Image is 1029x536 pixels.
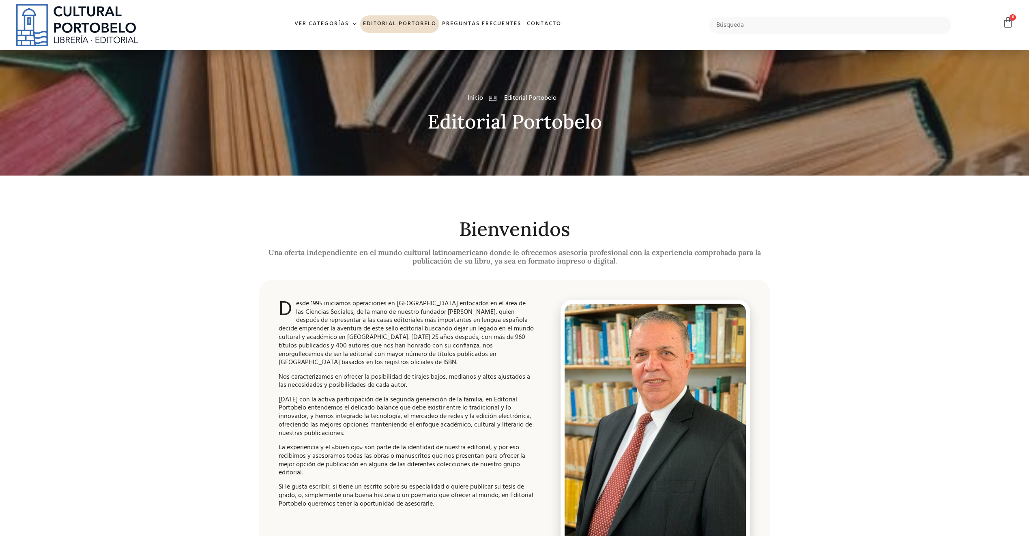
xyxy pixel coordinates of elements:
input: Búsqueda [709,17,951,34]
a: Ver Categorías [292,15,360,33]
span: 0 [1010,14,1016,21]
a: Preguntas frecuentes [439,15,524,33]
p: La experiencia y el «buen ojo» son parte de la identidad de nuestra editorial, y por eso recibimo... [279,444,535,477]
p: esde 1995 iniciamos operaciones en [GEOGRAPHIC_DATA] enfocados en el área de las Ciencias Sociale... [279,300,535,367]
p: Nos caracterizamos en ofrecer la posibilidad de tirajes bajos, medianos y altos ajustados a las n... [279,373,535,390]
p: Si le gusta escribir, si tiene un escrito sobre su especialidad o quiere publicar su tesis de gra... [279,483,535,508]
h2: Bienvenidos [259,219,770,240]
span: Editorial Portobelo [502,93,556,103]
a: Inicio [468,93,483,103]
p: [DATE] con la activa participación de la segunda generación de la familia, en Editorial Portobelo... [279,396,535,438]
span: D [279,300,292,320]
a: Editorial Portobelo [360,15,439,33]
a: 0 [1002,17,1014,28]
a: Contacto [524,15,564,33]
h2: Una oferta independiente en el mundo cultural latinoamericano donde le ofrecemos asesoría profesi... [259,248,770,266]
h2: Editorial Portobelo [259,111,770,133]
